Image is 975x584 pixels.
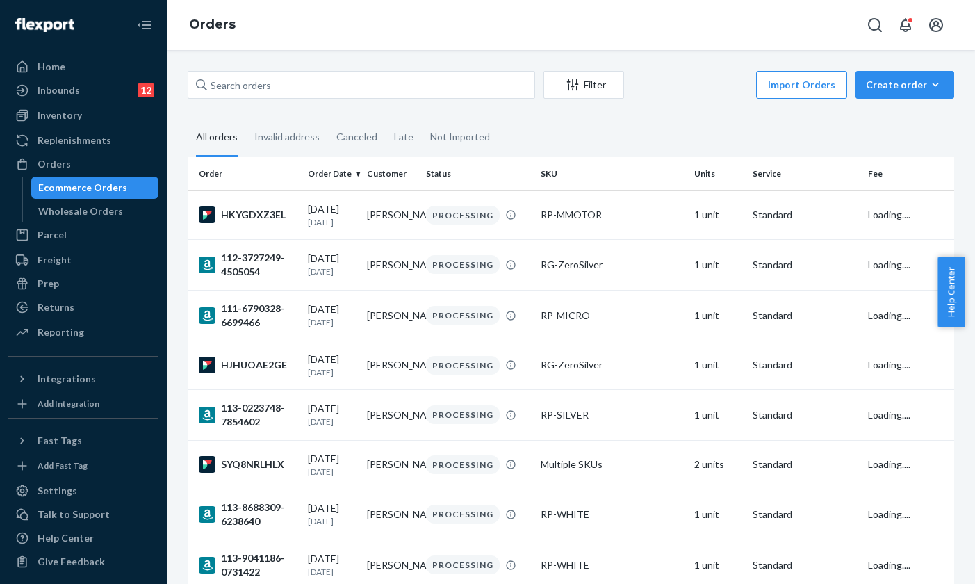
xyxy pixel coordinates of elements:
[308,515,356,527] p: [DATE]
[8,527,158,549] a: Help Center
[753,208,856,222] p: Standard
[689,341,748,389] td: 1 unit
[38,300,74,314] div: Returns
[308,216,356,228] p: [DATE]
[8,503,158,526] a: Talk to Support
[38,508,110,521] div: Talk to Support
[753,408,856,422] p: Standard
[689,239,748,290] td: 1 unit
[308,501,356,527] div: [DATE]
[15,18,74,32] img: Flexport logo
[361,341,420,389] td: [PERSON_NAME]
[855,71,954,99] button: Create order
[541,309,683,323] div: RP-MICRO
[199,251,297,279] div: 112-3727249-4505054
[543,71,624,99] button: Filter
[862,290,954,341] td: Loading....
[937,257,965,327] button: Help Center
[689,440,748,489] td: 2 units
[8,249,158,271] a: Freight
[394,119,413,155] div: Late
[753,457,856,471] p: Standard
[420,157,535,190] th: Status
[541,508,683,521] div: RP-WHITE
[689,389,748,440] td: 1 unit
[535,440,689,489] td: Multiple SKUs
[31,177,159,199] a: Ecommerce Orders
[8,551,158,573] button: Give Feedback
[544,78,623,92] div: Filter
[367,168,415,179] div: Customer
[862,190,954,239] td: Loading....
[862,440,954,489] td: Loading....
[199,501,297,528] div: 113-8688309-6238640
[8,457,158,474] a: Add Fast Tag
[8,104,158,127] a: Inventory
[430,119,490,155] div: Not Imported
[38,277,59,291] div: Prep
[308,316,356,328] p: [DATE]
[8,273,158,295] a: Prep
[196,119,238,157] div: All orders
[308,452,356,478] div: [DATE]
[689,489,748,540] td: 1 unit
[8,321,158,343] a: Reporting
[199,401,297,429] div: 113-0223748-7854602
[361,190,420,239] td: [PERSON_NAME]
[426,306,500,325] div: PROCESSING
[38,108,82,122] div: Inventory
[892,11,919,39] button: Open notifications
[8,153,158,175] a: Orders
[38,253,72,267] div: Freight
[541,558,683,572] div: RP-WHITE
[199,206,297,223] div: HKYGDXZ3EL
[426,255,500,274] div: PROCESSING
[8,224,158,246] a: Parcel
[31,200,159,222] a: Wholesale Orders
[8,56,158,78] a: Home
[862,157,954,190] th: Fee
[38,372,96,386] div: Integrations
[922,11,950,39] button: Open account menu
[426,555,500,574] div: PROCESSING
[862,489,954,540] td: Loading....
[426,206,500,225] div: PROCESSING
[308,252,356,277] div: [DATE]
[308,366,356,378] p: [DATE]
[302,157,361,190] th: Order Date
[38,555,105,569] div: Give Feedback
[308,202,356,228] div: [DATE]
[756,71,847,99] button: Import Orders
[38,204,123,218] div: Wholesale Orders
[308,552,356,578] div: [DATE]
[753,258,856,272] p: Standard
[541,408,683,422] div: RP-SILVER
[862,389,954,440] td: Loading....
[199,302,297,330] div: 111-6790328-6699466
[308,402,356,428] div: [DATE]
[188,71,535,99] input: Search orders
[38,434,82,448] div: Fast Tags
[308,352,356,378] div: [DATE]
[753,358,856,372] p: Standard
[308,302,356,328] div: [DATE]
[426,405,500,424] div: PROCESSING
[361,239,420,290] td: [PERSON_NAME]
[753,508,856,521] p: Standard
[689,157,748,190] th: Units
[38,484,77,498] div: Settings
[8,79,158,102] a: Inbounds12
[8,296,158,318] a: Returns
[8,480,158,502] a: Settings
[308,566,356,578] p: [DATE]
[38,157,71,171] div: Orders
[426,505,500,524] div: PROCESSING
[38,133,111,147] div: Replenishments
[38,181,127,195] div: Ecommerce Orders
[8,396,158,412] a: Add Integration
[308,266,356,277] p: [DATE]
[8,368,158,390] button: Integrations
[8,430,158,452] button: Fast Tags
[199,456,297,473] div: SYQ8NRLHLX
[38,60,65,74] div: Home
